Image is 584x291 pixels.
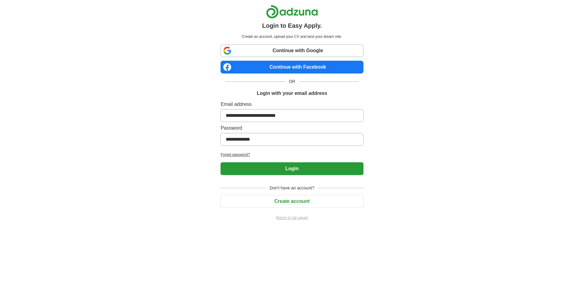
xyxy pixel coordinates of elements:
a: Continue with Facebook [221,61,363,74]
a: Create account [221,199,363,204]
span: OR [285,78,299,85]
a: Return to job advert [221,215,363,221]
h1: Login with your email address [257,90,327,97]
button: Create account [221,195,363,208]
label: Email address [221,101,363,108]
p: Create an account, upload your CV and land your dream role. [222,34,362,39]
a: Continue with Google [221,44,363,57]
h1: Login to Easy Apply. [262,21,322,30]
img: Adzuna logo [266,5,318,19]
label: Password [221,124,363,132]
button: Login [221,162,363,175]
span: Don't have an account? [266,185,318,191]
a: Forgot password? [221,152,363,157]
